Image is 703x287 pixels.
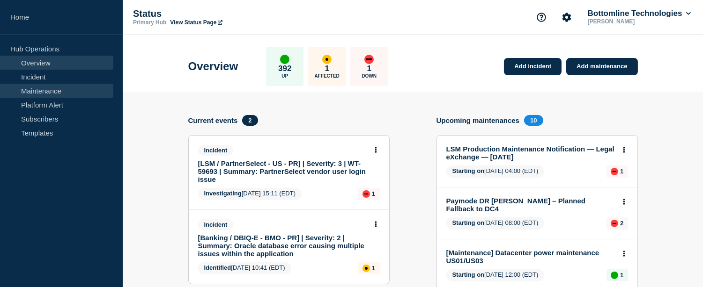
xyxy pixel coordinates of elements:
span: Incident [198,219,234,230]
a: View Status Page [170,19,222,26]
span: 2 [242,115,258,126]
h4: Upcoming maintenances [437,116,520,124]
div: down [611,168,618,175]
div: down [363,190,370,198]
a: LSM Production Maintenance Notification — Legal eXchange — [DATE] [446,145,615,161]
span: [DATE] 12:00 (EDT) [446,269,545,281]
a: Paymode DR [PERSON_NAME] – Planned Fallback to DC4 [446,197,615,213]
div: down [611,220,618,227]
p: Up [281,73,288,79]
a: [Maintenance] Datacenter power maintenance US01/US03 [446,249,615,265]
p: 1 [620,168,623,175]
span: [DATE] 04:00 (EDT) [446,165,545,178]
span: 10 [524,115,543,126]
p: 1 [620,272,623,279]
a: Add maintenance [566,58,637,75]
span: [DATE] 08:00 (EDT) [446,217,545,230]
p: 1 [367,64,371,73]
p: 1 [372,265,375,272]
span: Identified [204,264,231,271]
p: 392 [278,64,291,73]
p: Status [133,8,320,19]
span: Starting on [452,167,485,174]
a: Add incident [504,58,562,75]
span: Investigating [204,190,242,197]
p: 1 [325,64,329,73]
span: [DATE] 15:11 (EDT) [198,188,302,200]
div: affected [363,265,370,272]
div: up [611,272,618,279]
div: down [364,55,374,64]
span: Starting on [452,219,485,226]
a: [Banking / DBIQ-E - BMO - PR] | Severity: 2 | Summary: Oracle database error causing multiple iss... [198,234,367,258]
p: Primary Hub [133,19,166,26]
p: 2 [620,220,623,227]
p: 1 [372,190,375,197]
button: Support [532,7,551,27]
span: Incident [198,145,234,156]
button: Bottomline Technologies [586,9,693,18]
h1: Overview [188,60,238,73]
p: Affected [315,73,340,79]
span: Starting on [452,271,485,278]
div: affected [322,55,332,64]
span: [DATE] 10:41 (EDT) [198,262,291,274]
p: [PERSON_NAME] [586,18,683,25]
h4: Current events [188,116,238,124]
a: [LSM / PartnerSelect - US - PR] | Severity: 3 | WT-59693 | Summary: PartnerSelect vendor user log... [198,159,367,183]
p: Down [362,73,377,79]
div: up [280,55,289,64]
button: Account settings [557,7,577,27]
